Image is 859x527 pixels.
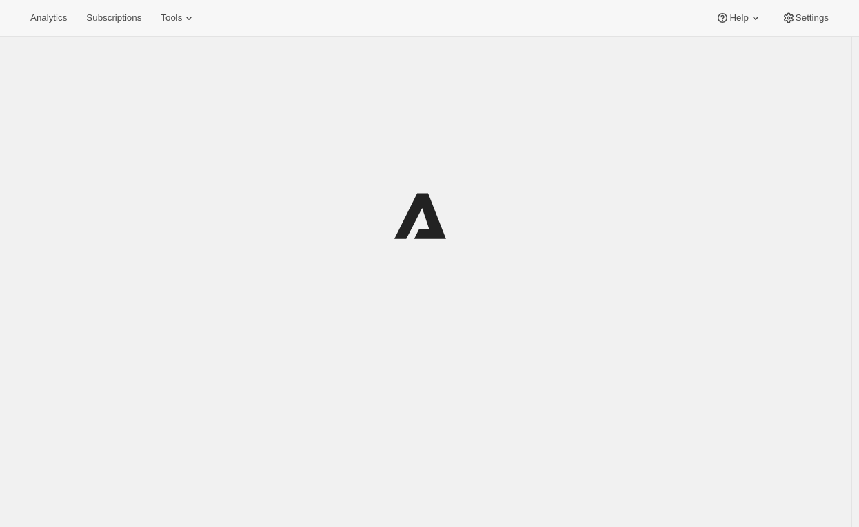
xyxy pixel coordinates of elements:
[30,12,67,23] span: Analytics
[22,8,75,28] button: Analytics
[152,8,204,28] button: Tools
[78,8,150,28] button: Subscriptions
[161,12,182,23] span: Tools
[729,12,748,23] span: Help
[707,8,770,28] button: Help
[796,12,829,23] span: Settings
[774,8,837,28] button: Settings
[86,12,141,23] span: Subscriptions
